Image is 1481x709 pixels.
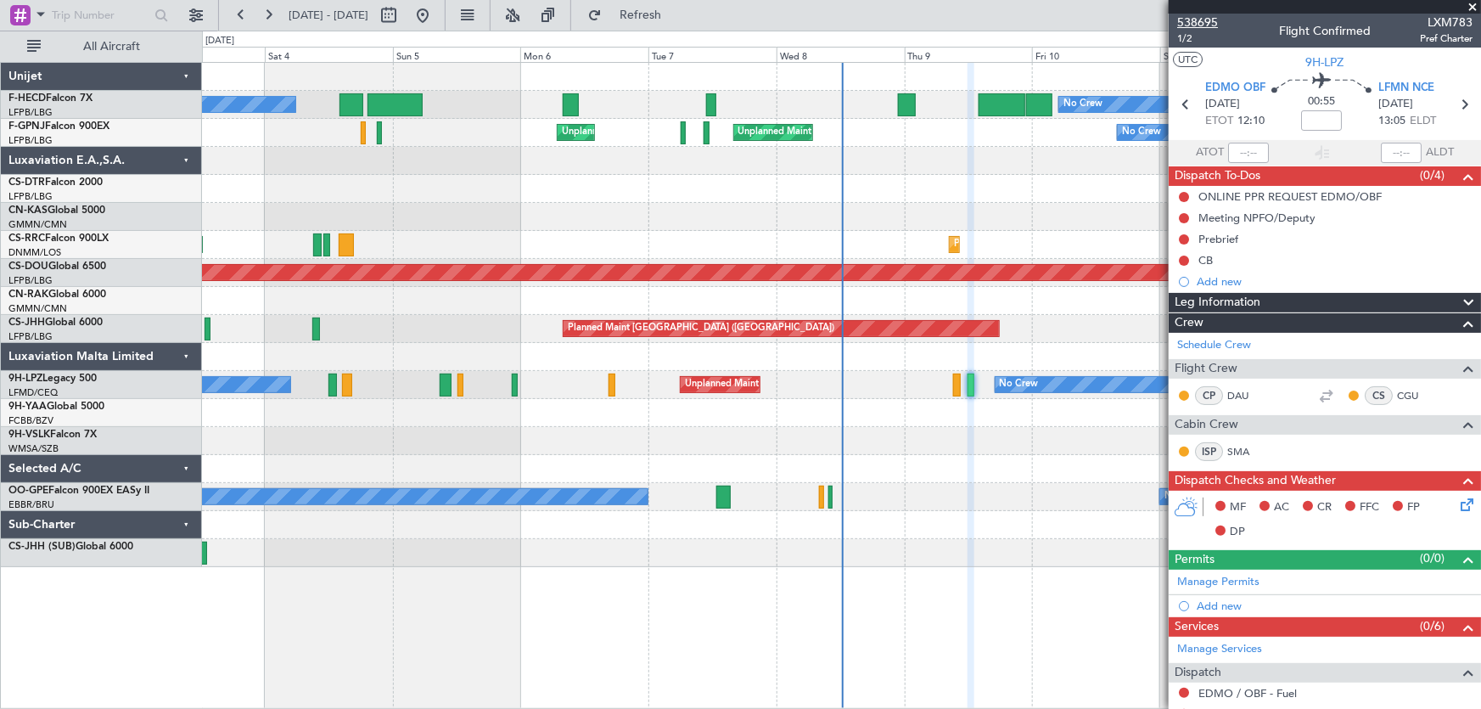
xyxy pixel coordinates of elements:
a: CN-RAKGlobal 6000 [8,290,106,300]
a: LFPB/LBG [8,190,53,203]
span: CS-DTR [8,177,45,188]
span: F-HECD [8,93,46,104]
span: (0/0) [1420,549,1445,567]
span: ETOT [1205,113,1233,130]
a: CS-RRCFalcon 900LX [8,234,109,244]
span: CS-JHH [8,318,45,328]
div: No Crew [1063,92,1102,117]
div: Unplanned Maint [GEOGRAPHIC_DATA] ([GEOGRAPHIC_DATA]) [562,120,841,145]
span: (0/4) [1420,166,1445,184]
span: Dispatch To-Dos [1175,166,1260,186]
a: F-HECDFalcon 7X [8,93,93,104]
input: --:-- [1228,143,1269,163]
span: 12:10 [1237,113,1265,130]
span: All Aircraft [44,41,179,53]
div: CS [1365,386,1393,405]
span: (0/6) [1420,617,1445,635]
div: Wed 8 [777,47,905,62]
div: Sat 4 [265,47,393,62]
a: Manage Services [1177,641,1262,658]
a: SMA [1227,444,1265,459]
div: Add new [1197,599,1473,613]
span: ALDT [1426,144,1454,161]
a: OO-GPEFalcon 900EX EASy II [8,486,149,496]
div: Fri 10 [1032,47,1160,62]
span: ELDT [1410,113,1437,130]
a: LFMD/CEQ [8,386,58,399]
span: EDMO OBF [1205,80,1265,97]
div: No Crew [GEOGRAPHIC_DATA] ([GEOGRAPHIC_DATA] National) [1164,484,1449,509]
div: ISP [1195,442,1223,461]
a: GMMN/CMN [8,218,67,231]
span: Refresh [605,9,676,21]
span: FP [1407,499,1420,516]
div: No Crew [1000,372,1039,397]
span: CN-RAK [8,290,48,300]
span: LFMN NCE [1378,80,1435,97]
button: Refresh [580,2,682,29]
a: CS-JHH (SUB)Global 6000 [8,542,133,552]
span: 538695 [1177,14,1218,31]
a: CS-JHHGlobal 6000 [8,318,103,328]
a: LFPB/LBG [8,274,53,287]
span: Dispatch [1175,663,1221,683]
span: FFC [1360,499,1379,516]
span: Pref Charter [1420,31,1473,46]
span: CS-JHH (SUB) [8,542,76,552]
input: Trip Number [52,3,149,28]
span: 9H-VSLK [8,430,50,440]
div: CP [1195,386,1223,405]
a: F-GPNJFalcon 900EX [8,121,109,132]
span: [DATE] [1378,96,1413,113]
a: CN-KASGlobal 5000 [8,205,105,216]
div: Mon 6 [520,47,648,62]
div: Thu 9 [905,47,1033,62]
span: CS-DOU [8,262,48,272]
span: Crew [1175,313,1203,333]
a: Schedule Crew [1177,337,1251,354]
button: All Aircraft [19,33,184,60]
div: No Crew [1122,120,1161,145]
div: Tue 7 [648,47,777,62]
a: 9H-LPZLegacy 500 [8,374,97,384]
a: CGU [1397,388,1435,403]
a: EDMO / OBF - Fuel [1198,686,1297,701]
div: Add new [1197,274,1473,289]
a: 9H-YAAGlobal 5000 [8,402,104,412]
a: DAU [1227,388,1265,403]
span: 9H-LPZ [1306,53,1344,71]
span: F-GPNJ [8,121,45,132]
div: Flight Confirmed [1279,23,1371,41]
a: 9H-VSLKFalcon 7X [8,430,97,440]
span: CS-RRC [8,234,45,244]
a: WMSA/SZB [8,442,59,455]
div: Meeting NPFO/Deputy [1198,211,1316,225]
div: Sun 5 [393,47,521,62]
span: AC [1274,499,1289,516]
a: Manage Permits [1177,574,1259,591]
span: [DATE] [1205,96,1240,113]
div: Planned Maint [GEOGRAPHIC_DATA] ([GEOGRAPHIC_DATA]) [568,316,835,341]
span: 9H-YAA [8,402,47,412]
span: 9H-LPZ [8,374,42,384]
a: CS-DOUGlobal 6500 [8,262,106,272]
a: FCBB/BZV [8,414,53,427]
div: Prebrief [1198,232,1238,246]
div: Unplanned Maint Nice ([GEOGRAPHIC_DATA]) [685,372,886,397]
div: [DATE] [205,34,234,48]
div: CB [1198,253,1213,267]
a: LFPB/LBG [8,134,53,147]
a: EBBR/BRU [8,498,54,511]
div: Unplanned Maint [GEOGRAPHIC_DATA] ([GEOGRAPHIC_DATA]) [738,120,1018,145]
span: OO-GPE [8,486,48,496]
span: Leg Information [1175,293,1260,312]
span: ATOT [1196,144,1224,161]
a: DNMM/LOS [8,246,61,259]
span: [DATE] - [DATE] [289,8,368,23]
a: LFPB/LBG [8,106,53,119]
a: LFPB/LBG [8,330,53,343]
span: 13:05 [1378,113,1405,130]
span: Cabin Crew [1175,415,1238,435]
span: Dispatch Checks and Weather [1175,471,1336,491]
a: CS-DTRFalcon 2000 [8,177,103,188]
